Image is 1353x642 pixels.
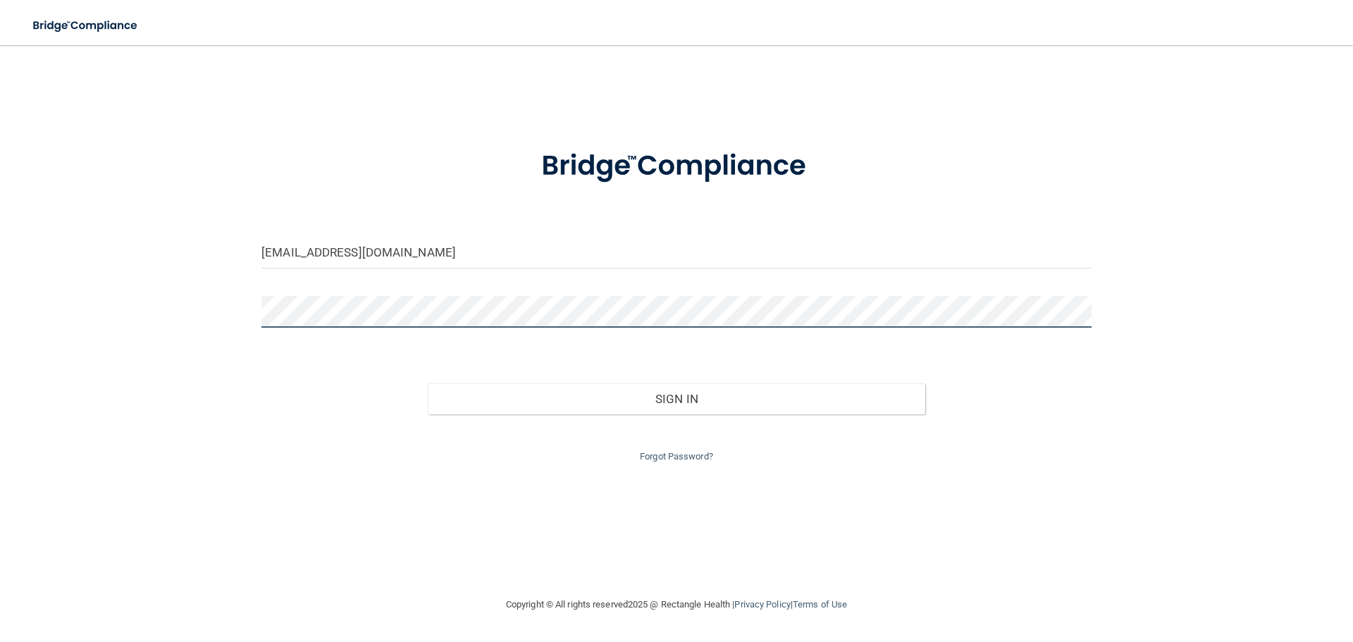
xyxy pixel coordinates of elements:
[21,11,151,40] img: bridge_compliance_login_screen.278c3ca4.svg
[734,599,790,610] a: Privacy Policy
[640,451,713,462] a: Forgot Password?
[261,237,1092,268] input: Email
[793,599,847,610] a: Terms of Use
[419,582,934,627] div: Copyright © All rights reserved 2025 @ Rectangle Health | |
[428,383,926,414] button: Sign In
[512,130,841,203] img: bridge_compliance_login_screen.278c3ca4.svg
